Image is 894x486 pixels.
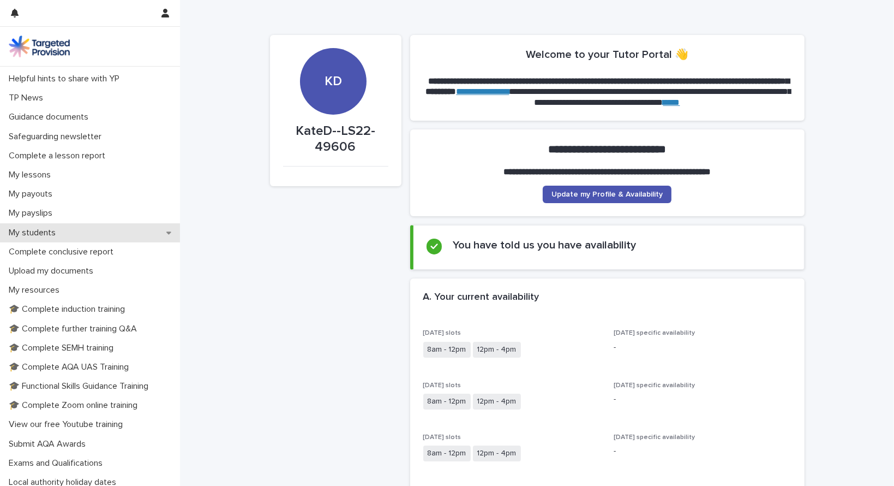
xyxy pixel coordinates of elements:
p: Helpful hints to share with YP [4,74,128,84]
h2: Welcome to your Tutor Portal 👋 [526,48,688,61]
p: My payouts [4,189,61,199]
span: 12pm - 4pm [473,342,521,358]
p: 🎓 Complete AQA UAS Training [4,362,137,372]
span: Update my Profile & Availability [551,191,663,198]
span: [DATE] specific availability [614,434,695,441]
p: KateD--LS22-49606 [283,123,388,155]
p: 🎓 Complete induction training [4,304,134,315]
h2: You have told us you have availability [453,239,636,252]
h2: A. Your current availability [423,292,539,304]
p: Upload my documents [4,266,102,276]
img: M5nRWzHhSzIhMunXDL62 [9,35,70,57]
p: - [614,394,791,405]
p: TP News [4,93,52,103]
span: [DATE] slots [423,382,461,389]
p: - [614,342,791,353]
span: 8am - 12pm [423,342,471,358]
span: 12pm - 4pm [473,446,521,461]
p: Complete a lesson report [4,151,114,161]
a: Update my Profile & Availability [543,186,671,203]
p: 🎓 Complete further training Q&A [4,324,146,334]
p: Guidance documents [4,112,97,122]
p: My resources [4,285,68,295]
p: My payslips [4,208,61,218]
span: [DATE] specific availability [614,382,695,389]
p: 🎓 Complete SEMH training [4,343,122,353]
p: 🎓 Complete Zoom online training [4,400,146,411]
span: [DATE] specific availability [614,330,695,336]
p: My lessons [4,170,59,180]
p: Safeguarding newsletter [4,132,110,142]
p: My students [4,228,64,238]
p: Exams and Qualifications [4,458,111,469]
p: Complete conclusive report [4,247,122,257]
p: 🎓 Functional Skills Guidance Training [4,381,157,392]
span: 8am - 12pm [423,394,471,410]
span: [DATE] slots [423,434,461,441]
div: KD [300,7,367,90]
p: - [614,446,791,457]
span: 12pm - 4pm [473,394,521,410]
span: [DATE] slots [423,330,461,336]
p: Submit AQA Awards [4,439,94,449]
p: View our free Youtube training [4,419,131,430]
span: 8am - 12pm [423,446,471,461]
